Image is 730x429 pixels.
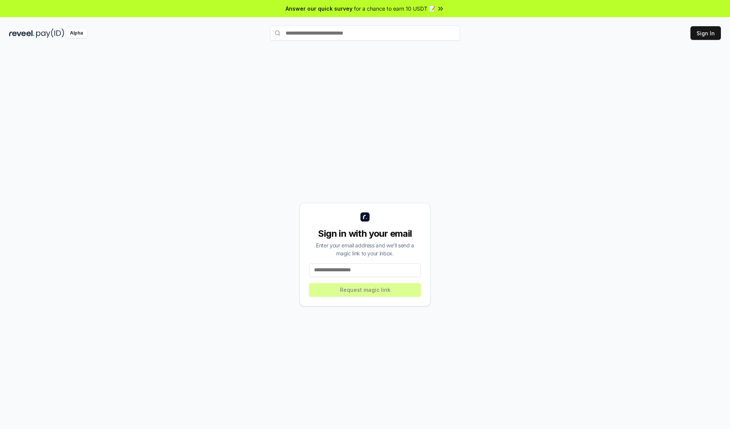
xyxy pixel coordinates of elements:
div: Sign in with your email [309,228,421,240]
img: reveel_dark [9,28,35,38]
img: pay_id [36,28,64,38]
span: for a chance to earn 10 USDT 📝 [354,5,435,13]
img: logo_small [360,212,370,222]
div: Alpha [66,28,87,38]
div: Enter your email address and we’ll send a magic link to your inbox. [309,241,421,257]
button: Sign In [690,26,721,40]
span: Answer our quick survey [286,5,352,13]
